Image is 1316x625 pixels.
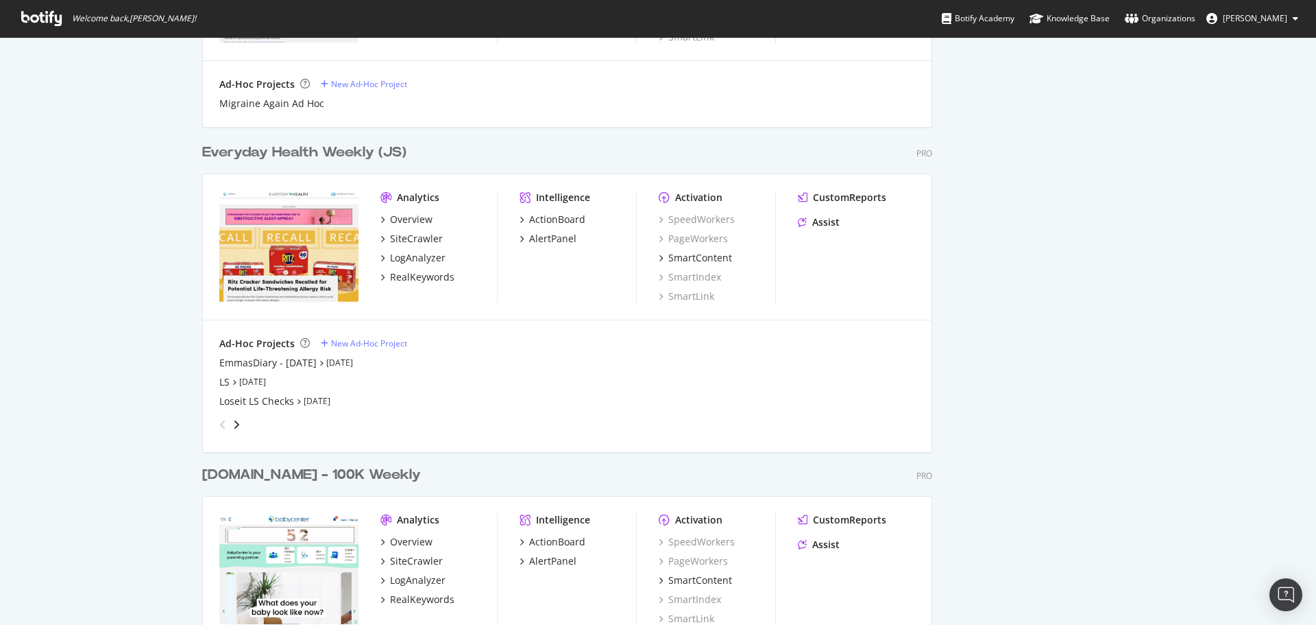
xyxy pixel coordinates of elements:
[659,574,732,587] a: SmartContent
[798,215,840,229] a: Assist
[397,191,439,204] div: Analytics
[390,554,443,568] div: SiteCrawler
[520,554,576,568] a: AlertPanel
[529,213,585,226] div: ActionBoard
[380,554,443,568] a: SiteCrawler
[916,470,932,482] div: Pro
[219,375,230,389] a: LS
[659,232,728,246] a: PageWorkers
[675,513,722,527] div: Activation
[202,465,421,485] div: [DOMAIN_NAME] - 100K Weekly
[1269,578,1302,611] div: Open Intercom Messenger
[214,414,232,436] div: angle-left
[520,535,585,549] a: ActionBoard
[331,338,407,349] div: New Ad-Hoc Project
[219,356,317,370] a: EmmasDiary - [DATE]
[202,465,426,485] a: [DOMAIN_NAME] - 100K Weekly
[326,357,353,368] a: [DATE]
[1029,12,1110,25] div: Knowledge Base
[239,376,266,388] a: [DATE]
[659,535,735,549] a: SpeedWorkers
[390,232,443,246] div: SiteCrawler
[659,593,721,606] a: SmartIndex
[202,143,406,163] div: Everyday Health Weekly (JS)
[942,12,1014,25] div: Botify Academy
[397,513,439,527] div: Analytics
[812,538,840,552] div: Assist
[798,191,886,204] a: CustomReports
[390,535,432,549] div: Overview
[659,270,721,284] a: SmartIndex
[1223,12,1287,24] span: Bill Elward
[520,232,576,246] a: AlertPanel
[219,394,294,408] a: Loseit LS Checks
[331,78,407,90] div: New Ad-Hoc Project
[668,251,732,265] div: SmartContent
[380,213,432,226] a: Overview
[219,513,358,624] img: babycenter.com
[659,251,732,265] a: SmartContent
[659,213,735,226] a: SpeedWorkers
[520,213,585,226] a: ActionBoard
[529,535,585,549] div: ActionBoard
[1195,8,1309,30] button: [PERSON_NAME]
[321,78,407,90] a: New Ad-Hoc Project
[72,13,196,24] span: Welcome back, [PERSON_NAME] !
[668,574,732,587] div: SmartContent
[219,191,358,302] img: everydayhealth.com
[380,593,454,606] a: RealKeywords
[232,418,241,432] div: angle-right
[380,574,446,587] a: LogAnalyzer
[380,232,443,246] a: SiteCrawler
[529,554,576,568] div: AlertPanel
[380,251,446,265] a: LogAnalyzer
[916,148,932,159] div: Pro
[390,213,432,226] div: Overview
[659,554,728,568] a: PageWorkers
[659,290,714,303] a: SmartLink
[321,338,407,349] a: New Ad-Hoc Project
[380,535,432,549] a: Overview
[390,251,446,265] div: LogAnalyzer
[390,270,454,284] div: RealKeywords
[536,513,590,527] div: Intelligence
[798,538,840,552] a: Assist
[798,513,886,527] a: CustomReports
[202,143,412,163] a: Everyday Health Weekly (JS)
[812,215,840,229] div: Assist
[390,574,446,587] div: LogAnalyzer
[219,337,295,351] div: Ad-Hoc Projects
[675,191,722,204] div: Activation
[380,270,454,284] a: RealKeywords
[813,191,886,204] div: CustomReports
[1125,12,1195,25] div: Organizations
[304,395,330,407] a: [DATE]
[813,513,886,527] div: CustomReports
[529,232,576,246] div: AlertPanel
[219,97,324,110] a: Migraine Again Ad Hoc
[219,78,295,91] div: Ad-Hoc Projects
[390,593,454,606] div: RealKeywords
[536,191,590,204] div: Intelligence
